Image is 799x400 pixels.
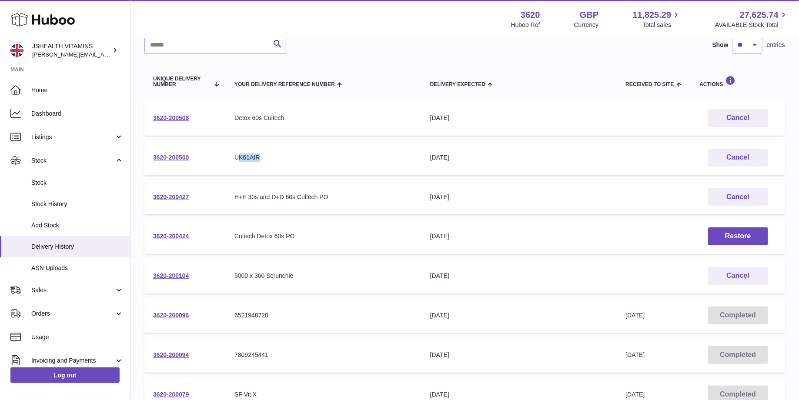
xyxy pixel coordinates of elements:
a: 3620-200094 [153,351,189,358]
span: Invoicing and Payments [31,357,114,365]
div: 7809245441 [234,351,413,359]
a: 3620-200096 [153,312,189,319]
div: JSHEALTH VITAMINS [32,42,110,59]
a: 3620-200427 [153,193,189,200]
a: 3620-200508 [153,114,189,121]
div: [DATE] [430,153,608,162]
button: Cancel [708,188,768,206]
div: [DATE] [430,311,608,320]
div: Cultech Detox 60s PO [234,232,413,240]
span: Dashboard [31,110,124,118]
span: ASN Uploads [31,264,124,272]
span: Delivery Expected [430,82,485,87]
span: [PERSON_NAME][EMAIL_ADDRESS][DOMAIN_NAME] [32,51,174,58]
div: 5000 x 360 Scrunchie [234,272,413,280]
div: SF Vit X [234,390,413,399]
span: Add Stock [31,221,124,230]
div: Huboo Ref [511,21,540,29]
span: AVAILABLE Stock Total [715,21,789,29]
span: Listings [31,133,114,141]
div: UK61AIR [234,153,413,162]
div: [DATE] [430,232,608,240]
span: Usage [31,333,124,341]
span: Stock [31,179,124,187]
div: 6521948720 [234,311,413,320]
span: Home [31,86,124,94]
button: Cancel [708,149,768,167]
button: Restore [708,227,768,245]
span: [DATE] [626,351,645,358]
label: Show [712,41,729,49]
span: 11,825.29 [632,9,671,21]
span: Total sales [642,21,681,29]
div: Currency [574,21,599,29]
div: [DATE] [430,390,608,399]
img: francesca@jshealthvitamins.com [10,44,23,57]
div: Actions [700,76,776,87]
a: 3620-200500 [153,154,189,161]
span: Stock [31,157,114,165]
div: [DATE] [430,272,608,280]
a: 3620-200104 [153,272,189,279]
span: entries [767,41,785,49]
span: Your Delivery Reference Number [234,82,335,87]
span: Orders [31,310,114,318]
a: 11,825.29 Total sales [632,9,681,29]
span: Unique Delivery Number [153,76,210,87]
span: [DATE] [626,312,645,319]
span: Received to Site [626,82,674,87]
span: [DATE] [626,391,645,398]
a: Log out [10,367,120,383]
span: Sales [31,286,114,294]
button: Cancel [708,109,768,127]
span: Stock History [31,200,124,208]
div: [DATE] [430,351,608,359]
span: Delivery History [31,243,124,251]
strong: GBP [580,9,598,21]
div: Detox 60s Cultech [234,114,413,122]
strong: 3620 [521,9,540,21]
div: [DATE] [430,114,608,122]
div: [DATE] [430,193,608,201]
div: H+E 30s and D+D 60s Cultech PO [234,193,413,201]
span: 27,625.74 [740,9,779,21]
a: 3620-200424 [153,233,189,240]
a: 27,625.74 AVAILABLE Stock Total [715,9,789,29]
a: 3620-200079 [153,391,189,398]
button: Cancel [708,267,768,285]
